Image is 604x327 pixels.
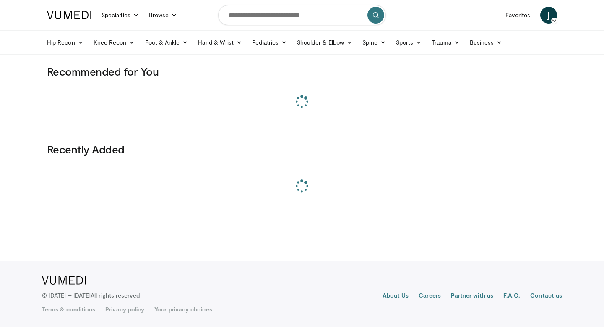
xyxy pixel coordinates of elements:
a: Careers [419,291,441,301]
img: VuMedi Logo [42,276,86,285]
a: Terms & conditions [42,305,95,314]
h3: Recently Added [47,142,557,156]
a: About Us [383,291,409,301]
a: Hand & Wrist [193,34,247,51]
a: Pediatrics [247,34,292,51]
a: Hip Recon [42,34,89,51]
a: Favorites [500,7,535,24]
a: Partner with us [451,291,493,301]
a: Specialties [96,7,144,24]
a: Contact us [530,291,562,301]
a: Business [465,34,508,51]
a: J [540,7,557,24]
a: Knee Recon [89,34,140,51]
a: Your privacy choices [154,305,212,314]
a: F.A.Q. [503,291,520,301]
a: Privacy policy [105,305,144,314]
a: Spine [357,34,391,51]
a: Browse [144,7,182,24]
a: Shoulder & Elbow [292,34,357,51]
span: All rights reserved [91,292,140,299]
a: Sports [391,34,427,51]
h3: Recommended for You [47,65,557,78]
img: VuMedi Logo [47,11,91,19]
a: Foot & Ankle [140,34,193,51]
input: Search topics, interventions [218,5,386,25]
p: © [DATE] – [DATE] [42,291,140,300]
a: Trauma [427,34,465,51]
